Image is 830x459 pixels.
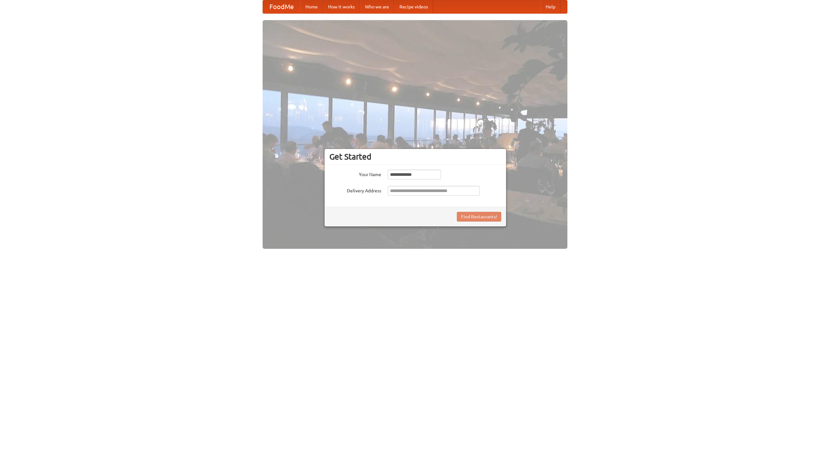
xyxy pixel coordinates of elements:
button: Find Restaurants! [457,212,501,222]
a: How it works [323,0,360,13]
h3: Get Started [329,152,501,162]
a: FoodMe [263,0,300,13]
label: Your Name [329,170,381,178]
a: Recipe videos [394,0,433,13]
label: Delivery Address [329,186,381,194]
a: Home [300,0,323,13]
a: Help [540,0,561,13]
a: Who we are [360,0,394,13]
